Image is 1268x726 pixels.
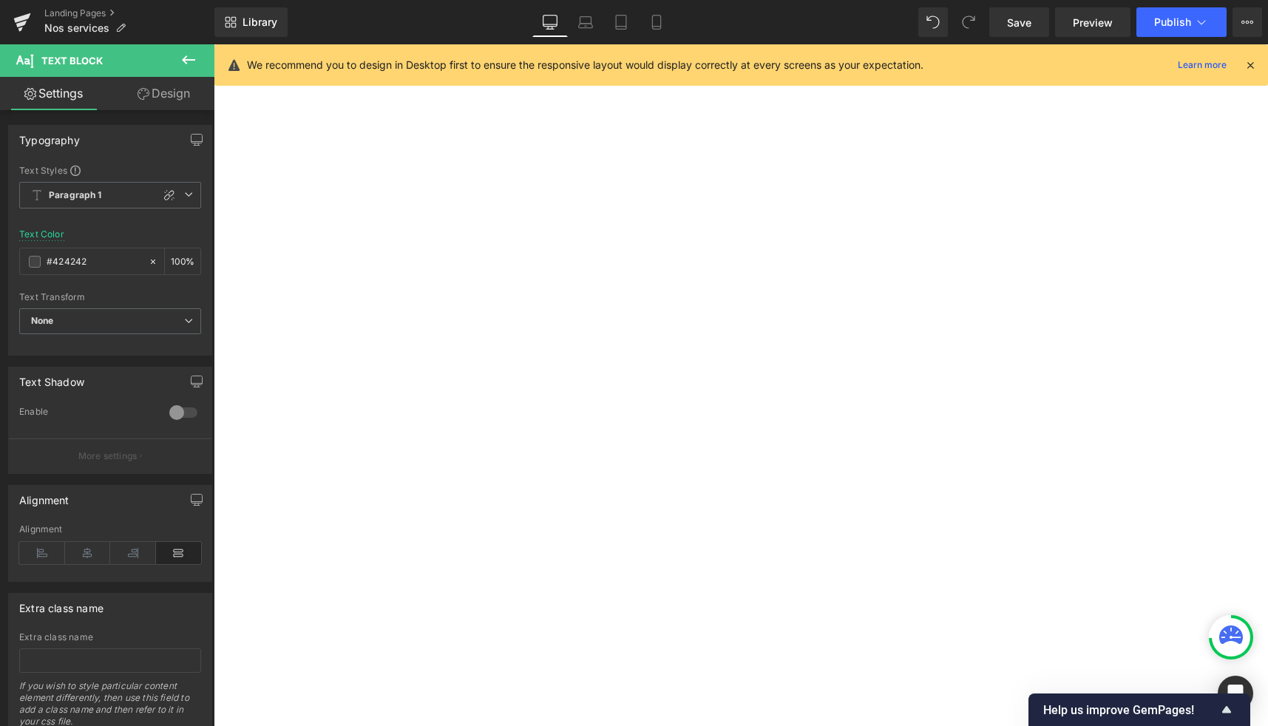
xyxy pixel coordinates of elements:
[44,22,109,34] span: Nos services
[1136,7,1227,37] button: Publish
[47,254,141,270] input: Color
[918,7,948,37] button: Undo
[1043,703,1218,717] span: Help us improve GemPages!
[31,315,54,326] b: None
[1154,16,1191,28] span: Publish
[603,7,639,37] a: Tablet
[19,594,104,614] div: Extra class name
[532,7,568,37] a: Desktop
[19,524,201,535] div: Alignment
[44,7,214,19] a: Landing Pages
[1233,7,1262,37] button: More
[9,438,211,473] button: More settings
[19,126,80,146] div: Typography
[165,248,200,274] div: %
[243,16,277,29] span: Library
[41,55,103,67] span: Text Block
[568,7,603,37] a: Laptop
[1007,15,1031,30] span: Save
[19,229,64,240] div: Text Color
[19,292,201,302] div: Text Transform
[49,189,102,202] b: Paragraph 1
[19,632,201,642] div: Extra class name
[19,367,84,388] div: Text Shadow
[19,164,201,176] div: Text Styles
[19,406,155,421] div: Enable
[1043,701,1235,719] button: Show survey - Help us improve GemPages!
[110,77,217,110] a: Design
[247,57,923,73] p: We recommend you to design in Desktop first to ensure the responsive layout would display correct...
[1055,7,1130,37] a: Preview
[214,7,288,37] a: New Library
[954,7,983,37] button: Redo
[1218,676,1253,711] div: Open Intercom Messenger
[1172,56,1233,74] a: Learn more
[1073,15,1113,30] span: Preview
[19,486,69,506] div: Alignment
[639,7,674,37] a: Mobile
[78,449,138,463] p: More settings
